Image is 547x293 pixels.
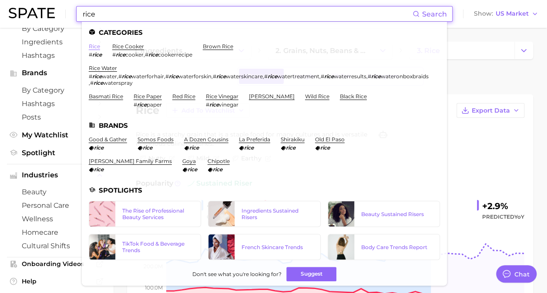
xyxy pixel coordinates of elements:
a: red rice [172,93,195,100]
span: wellness [22,215,91,223]
div: , [112,51,192,58]
span: waterforhair [131,73,164,80]
em: rice [216,73,226,80]
span: wateronboxbraids [381,73,429,80]
span: Hashtags [22,51,91,60]
a: goya [182,158,196,164]
em: rice [371,73,381,80]
a: Hashtags [7,49,106,62]
span: YoY [514,213,524,220]
a: Hashtags [7,97,106,110]
a: rice cooker [112,43,144,50]
em: rice [137,101,147,108]
span: US Market [496,11,529,16]
span: My Watchlist [22,131,91,139]
a: wellness [7,212,106,226]
span: by Category [22,24,91,33]
span: Brands [22,69,91,77]
a: beauty [7,185,106,199]
span: Ingredients [22,38,91,46]
a: chipotle [208,158,230,164]
a: shirakiku [281,136,305,143]
span: # [118,73,122,80]
a: Spotlight [7,146,106,160]
a: black rice [340,93,367,100]
em: rice [244,144,254,151]
a: good & gather [89,136,127,143]
em: rice [116,51,125,58]
div: Ingredients Sustained Risers [242,207,313,220]
em: rice [169,73,178,80]
span: # [165,73,169,80]
div: French Skincare Trends [242,244,313,250]
span: water [102,73,117,80]
span: Spotlight [22,149,91,157]
span: # [206,101,209,108]
div: TikTok Food & Beverage Trends [122,240,194,253]
span: Help [22,277,91,285]
a: by Category [7,22,106,35]
em: rice [143,144,152,151]
div: , , , , , , , [89,73,430,86]
a: rice paper [134,93,162,100]
span: waterforskin [178,73,211,80]
button: Export Data [456,103,524,118]
span: beauty [22,188,91,196]
span: # [89,73,92,80]
em: rice [189,144,199,151]
a: Posts [7,110,106,124]
a: la preferida [239,136,270,143]
a: [PERSON_NAME] [249,93,295,100]
a: TikTok Food & Beverage Trends [89,234,201,260]
span: by Category [22,86,91,94]
a: wild rice [305,93,329,100]
em: rice [92,51,102,58]
span: # [89,51,92,58]
li: Categories [89,29,440,36]
a: Ingredients [7,35,106,49]
div: Beauty Sustained Risers [361,211,433,217]
a: 3. rice [409,42,514,59]
span: Posts [22,113,91,121]
span: Onboarding Videos [22,260,91,268]
input: Search here for a brand, industry, or ingredient [82,7,413,21]
span: Show [474,11,493,16]
span: watertreatment [277,73,319,80]
a: old el paso [315,136,345,143]
a: Beauty Sustained Risers [328,201,440,227]
a: somos foods [138,136,174,143]
span: cultural shifts [22,242,91,250]
button: Suggest [286,267,336,281]
span: waterresults [334,73,366,80]
em: rice [94,166,104,173]
span: # [368,73,371,80]
span: Export Data [472,107,510,114]
div: The Rise of Professional Beauty Services [122,207,194,220]
button: Brands [7,67,106,80]
span: waterskincare [226,73,263,80]
button: Industries [7,169,106,182]
a: personal care [7,199,106,212]
em: rice [122,73,131,80]
span: # [134,101,137,108]
span: homecare [22,228,91,236]
div: +2.9% [482,199,524,213]
em: rice [286,144,295,151]
a: by Category [7,83,106,97]
button: Change Category [514,42,533,59]
em: rice [94,80,103,86]
button: ShowUS Market [472,8,540,20]
a: The Rise of Professional Beauty Services [89,201,201,227]
span: Search [422,10,447,18]
img: SPATE [9,8,55,18]
em: rice [148,51,158,58]
em: rice [268,73,277,80]
em: rice [324,73,334,80]
span: waterspray [103,80,133,86]
span: # [321,73,324,80]
a: rice water [89,65,117,71]
span: Don't see what you're looking for? [192,271,281,277]
span: personal care [22,201,91,210]
a: basmati rice [89,93,123,100]
a: rice [89,43,100,50]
